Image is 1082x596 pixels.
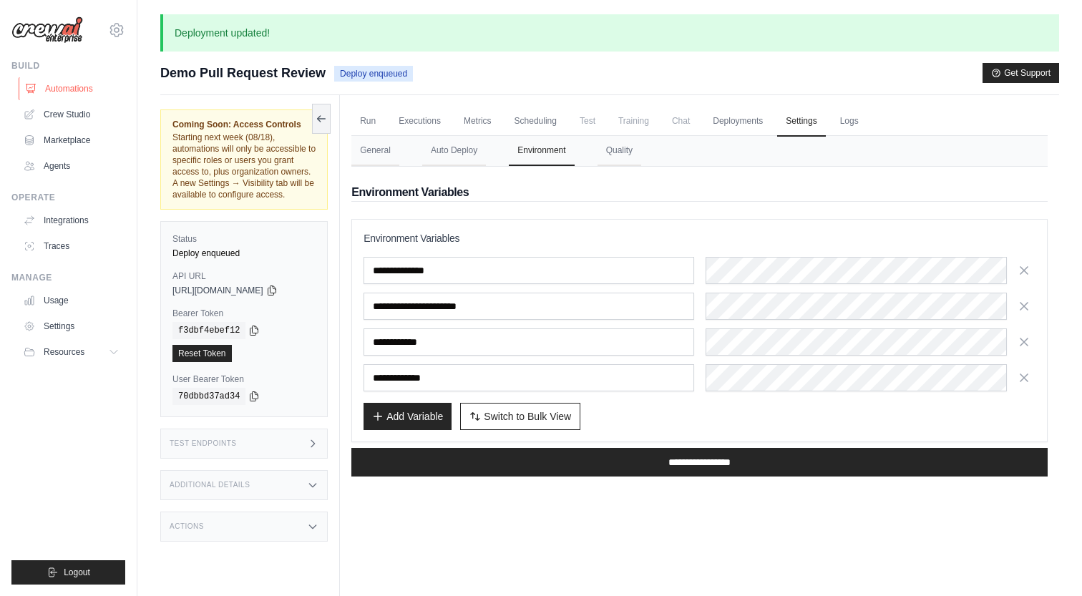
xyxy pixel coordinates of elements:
[364,403,452,430] button: Add Variable
[351,184,1048,201] h2: Environment Variables
[160,14,1059,52] p: Deployment updated!
[422,136,486,166] button: Auto Deploy
[17,129,125,152] a: Marketplace
[64,567,90,578] span: Logout
[17,209,125,232] a: Integrations
[364,231,1035,245] h3: Environment Variables
[509,136,574,166] button: Environment
[160,63,326,83] span: Demo Pull Request Review
[983,63,1059,83] button: Get Support
[17,289,125,312] a: Usage
[172,373,316,385] label: User Bearer Token
[460,403,580,430] button: Switch to Bulk View
[11,272,125,283] div: Manage
[598,136,641,166] button: Quality
[172,285,263,296] span: [URL][DOMAIN_NAME]
[571,107,604,135] span: Test
[17,103,125,126] a: Crew Studio
[663,107,698,135] span: Chat is not available until the deployment is complete
[172,248,316,259] div: Deploy enqueued
[170,439,237,448] h3: Test Endpoints
[11,60,125,72] div: Build
[11,16,83,44] img: Logo
[172,345,232,362] a: Reset Token
[777,107,825,137] a: Settings
[832,107,867,137] a: Logs
[44,346,84,358] span: Resources
[390,107,449,137] a: Executions
[172,308,316,319] label: Bearer Token
[484,409,571,424] span: Switch to Bulk View
[506,107,565,137] a: Scheduling
[17,155,125,177] a: Agents
[351,107,384,137] a: Run
[351,136,399,166] button: General
[704,107,771,137] a: Deployments
[172,322,245,339] code: f3dbf4ebef12
[610,107,658,135] span: Training is not available until the deployment is complete
[170,522,204,531] h3: Actions
[17,235,125,258] a: Traces
[172,388,245,405] code: 70dbbd37ad34
[172,270,316,282] label: API URL
[172,119,316,130] span: Coming Soon: Access Controls
[17,341,125,363] button: Resources
[455,107,500,137] a: Metrics
[11,560,125,585] button: Logout
[172,132,316,200] span: Starting next week (08/18), automations will only be accessible to specific roles or users you gr...
[17,315,125,338] a: Settings
[351,136,1048,166] nav: Tabs
[170,481,250,489] h3: Additional Details
[334,66,413,82] span: Deploy enqueued
[11,192,125,203] div: Operate
[19,77,127,100] a: Automations
[172,233,316,245] label: Status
